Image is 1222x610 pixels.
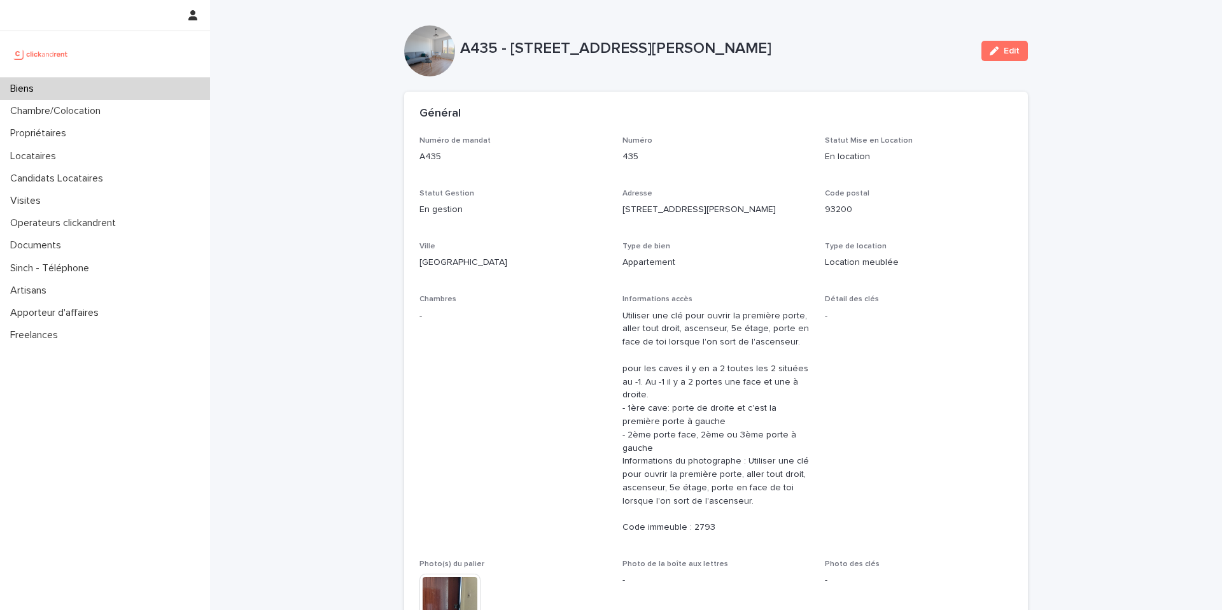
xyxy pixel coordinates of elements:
[622,203,810,216] p: [STREET_ADDRESS][PERSON_NAME]
[419,560,484,568] span: Photo(s) du palier
[419,107,461,121] h2: Général
[622,150,810,164] p: 435
[981,41,1028,61] button: Edit
[825,190,869,197] span: Code postal
[825,574,1013,587] p: -
[825,203,1013,216] p: 93200
[622,137,652,145] span: Numéro
[622,190,652,197] span: Adresse
[10,41,72,67] img: UCB0brd3T0yccxBKYDjQ
[5,285,57,297] p: Artisans
[622,560,728,568] span: Photo de la boîte aux lettres
[825,309,1013,323] p: -
[825,243,887,250] span: Type de location
[5,83,44,95] p: Biens
[825,295,879,303] span: Détail des clés
[419,203,607,216] p: En gestion
[419,150,607,164] p: A435
[419,243,435,250] span: Ville
[5,307,109,319] p: Apporteur d'affaires
[5,105,111,117] p: Chambre/Colocation
[825,150,1013,164] p: En location
[622,574,810,587] p: -
[419,190,474,197] span: Statut Gestion
[5,173,113,185] p: Candidats Locataires
[622,309,810,535] p: Utiliser une clé pour ouvrir la première porte, aller tout droit, ascenseur, 5e étage, porte en f...
[825,137,913,145] span: Statut Mise en Location
[460,39,971,58] p: A435 - [STREET_ADDRESS][PERSON_NAME]
[5,239,71,252] p: Documents
[622,243,670,250] span: Type de bien
[5,195,51,207] p: Visites
[419,295,456,303] span: Chambres
[1004,46,1020,55] span: Edit
[5,127,76,139] p: Propriétaires
[825,560,880,568] span: Photo des clés
[825,256,1013,269] p: Location meublée
[5,150,66,162] p: Locataires
[622,256,810,269] p: Appartement
[622,295,692,303] span: Informations accès
[5,217,126,229] p: Operateurs clickandrent
[419,256,607,269] p: [GEOGRAPHIC_DATA]
[5,329,68,341] p: Freelances
[5,262,99,274] p: Sinch - Téléphone
[419,309,607,323] p: -
[419,137,491,145] span: Numéro de mandat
